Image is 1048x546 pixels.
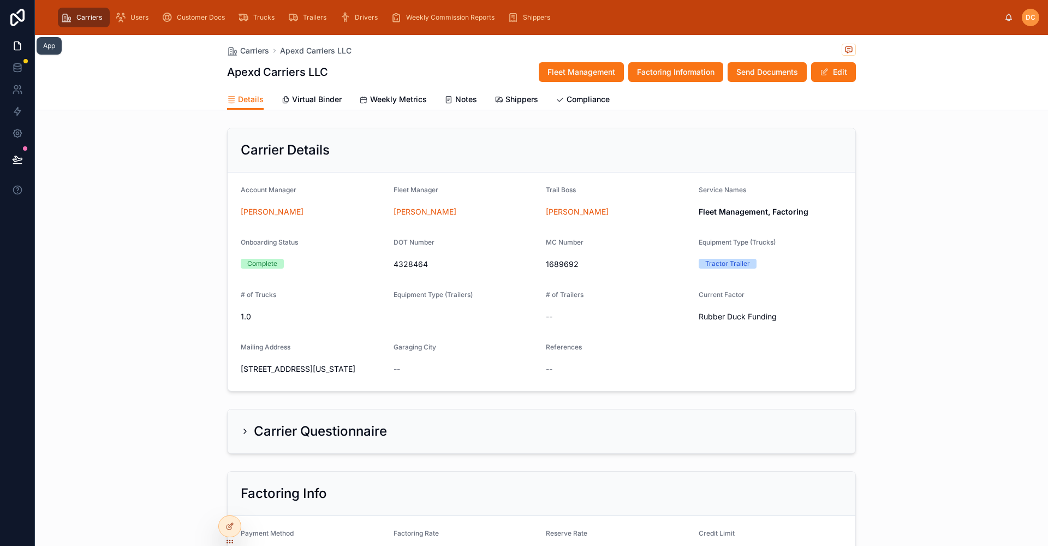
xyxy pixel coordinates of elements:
h2: Carrier Questionnaire [254,423,387,440]
span: Trucks [253,13,275,22]
span: Customer Docs [177,13,225,22]
span: Onboarding Status [241,238,298,246]
span: Weekly Metrics [370,94,427,105]
a: Carriers [58,8,110,27]
span: Equipment Type (Trucks) [699,238,776,246]
span: Shippers [523,13,550,22]
a: [PERSON_NAME] [241,206,303,217]
a: Trucks [235,8,282,27]
a: Users [112,8,156,27]
h1: Apexd Carriers LLC [227,64,328,80]
a: Details [227,90,264,110]
button: Send Documents [728,62,807,82]
span: 4328464 [394,259,538,270]
a: Weekly Commission Reports [388,8,502,27]
a: Shippers [495,90,538,111]
a: [PERSON_NAME] [394,206,456,217]
a: Carriers [227,45,269,56]
button: Factoring Information [628,62,723,82]
a: Drivers [336,8,385,27]
span: Drivers [355,13,378,22]
a: [PERSON_NAME] [546,206,609,217]
span: Carriers [240,45,269,56]
a: Virtual Binder [281,90,342,111]
div: Tractor Trailer [705,259,750,269]
div: App [43,41,55,50]
span: MC Number [546,238,583,246]
span: Virtual Binder [292,94,342,105]
a: Notes [444,90,477,111]
span: # of Trucks [241,290,276,299]
span: Reserve Rate [546,529,587,537]
span: Compliance [567,94,610,105]
span: Equipment Type (Trailers) [394,290,473,299]
span: Details [238,94,264,105]
span: Rubber Duck Funding [699,311,843,322]
span: Shippers [505,94,538,105]
span: -- [546,364,552,375]
div: scrollable content [52,5,1004,29]
span: Account Manager [241,186,296,194]
h2: Carrier Details [241,141,330,159]
a: Customer Docs [158,8,233,27]
span: Credit Limit [699,529,735,537]
button: Edit [811,62,856,82]
span: DC [1026,13,1035,22]
div: Complete [247,259,277,269]
span: Trail Boss [546,186,576,194]
span: Garaging City [394,343,436,351]
span: Current Factor [699,290,745,299]
span: References [546,343,582,351]
a: Compliance [556,90,610,111]
h2: Factoring Info [241,485,327,502]
span: # of Trailers [546,290,583,299]
span: 1689692 [546,259,690,270]
span: -- [546,311,552,322]
button: Fleet Management [539,62,624,82]
span: Service Names [699,186,746,194]
span: Weekly Commission Reports [406,13,495,22]
span: [STREET_ADDRESS][US_STATE] [241,364,385,375]
span: Payment Method [241,529,294,537]
span: Factoring Rate [394,529,439,537]
strong: Fleet Management, Factoring [699,207,808,216]
span: -- [394,364,400,375]
span: Send Documents [736,67,798,78]
span: 1.0 [241,311,385,322]
a: Weekly Metrics [359,90,427,111]
span: Factoring Information [637,67,714,78]
span: Notes [455,94,477,105]
a: Trailers [284,8,334,27]
span: Fleet Manager [394,186,438,194]
a: Shippers [504,8,558,27]
span: Mailing Address [241,343,290,351]
span: Users [130,13,148,22]
span: Trailers [303,13,326,22]
a: Apexd Carriers LLC [280,45,352,56]
span: Fleet Management [547,67,615,78]
span: DOT Number [394,238,434,246]
span: Carriers [76,13,102,22]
